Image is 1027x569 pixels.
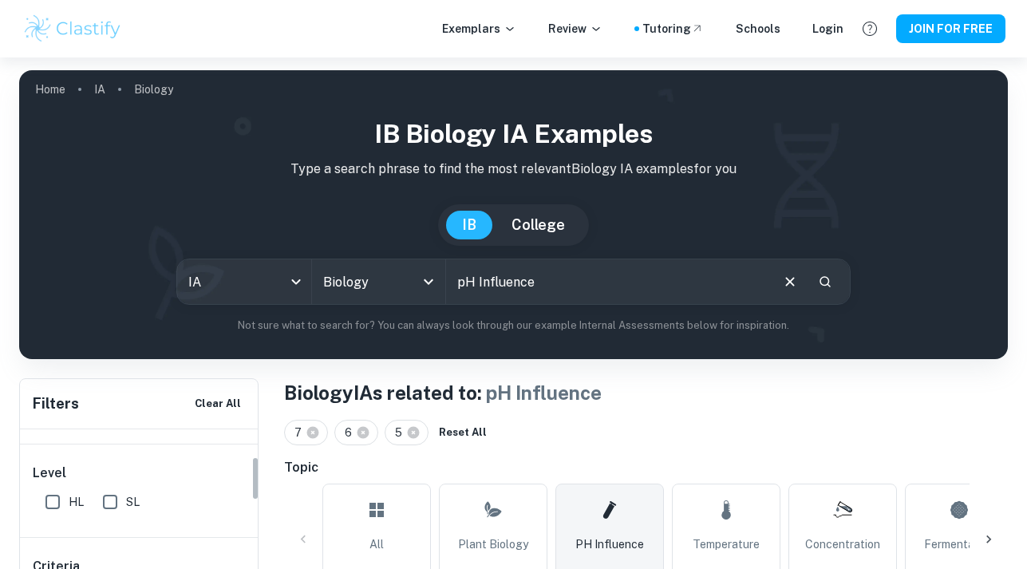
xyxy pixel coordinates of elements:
[284,458,1008,477] h6: Topic
[458,535,528,553] span: Plant Biology
[334,420,378,445] div: 6
[69,493,84,511] span: HL
[446,259,768,304] input: E.g. photosynthesis, coffee and protein, HDI and diabetes...
[126,493,140,511] span: SL
[812,20,843,38] a: Login
[177,259,311,304] div: IA
[548,20,602,38] p: Review
[775,267,805,297] button: Clear
[35,78,65,101] a: Home
[642,20,704,38] a: Tutoring
[32,115,995,153] h1: IB Biology IA examples
[33,393,79,415] h6: Filters
[805,535,880,553] span: Concentration
[486,381,602,404] span: pH Influence
[32,160,995,179] p: Type a search phrase to find the most relevant Biology IA examples for you
[693,535,760,553] span: Temperature
[395,424,409,441] span: 5
[435,421,491,445] button: Reset All
[896,14,1005,43] button: JOIN FOR FREE
[812,268,839,295] button: Search
[94,78,105,101] a: IA
[442,20,516,38] p: Exemplars
[369,535,384,553] span: All
[446,211,492,239] button: IB
[385,420,429,445] div: 5
[33,464,247,483] h6: Level
[294,424,309,441] span: 7
[134,81,173,98] p: Biology
[284,378,1008,407] h1: Biology IAs related to:
[345,424,359,441] span: 6
[924,535,994,553] span: Fermentation
[417,271,440,293] button: Open
[575,535,644,553] span: pH Influence
[856,15,883,42] button: Help and Feedback
[496,211,581,239] button: College
[284,420,328,445] div: 7
[32,318,995,334] p: Not sure what to search for? You can always look through our example Internal Assessments below f...
[22,13,124,45] img: Clastify logo
[19,70,1008,359] img: profile cover
[736,20,780,38] a: Schools
[191,392,245,416] button: Clear All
